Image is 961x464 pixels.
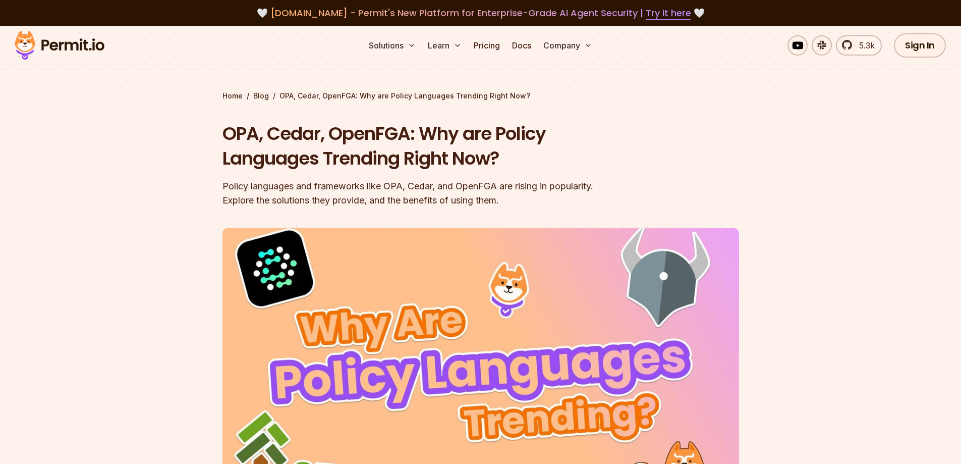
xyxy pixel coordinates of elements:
h1: OPA, Cedar, OpenFGA: Why are Policy Languages Trending Right Now? [222,121,610,171]
button: Company [539,35,596,56]
a: Sign In [894,33,946,58]
div: / / [222,91,739,101]
div: 🤍 🤍 [24,6,937,20]
a: 5.3k [836,35,882,56]
a: Docs [508,35,535,56]
a: Blog [253,91,269,101]
span: 5.3k [853,39,875,51]
button: Solutions [365,35,420,56]
button: Learn [424,35,466,56]
img: Permit logo [10,28,109,63]
div: Policy languages and frameworks like OPA, Cedar, and OpenFGA are rising in popularity. Explore th... [222,179,610,208]
span: [DOMAIN_NAME] - Permit's New Platform for Enterprise-Grade AI Agent Security | [270,7,691,19]
a: Home [222,91,243,101]
a: Pricing [470,35,504,56]
a: Try it here [646,7,691,20]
